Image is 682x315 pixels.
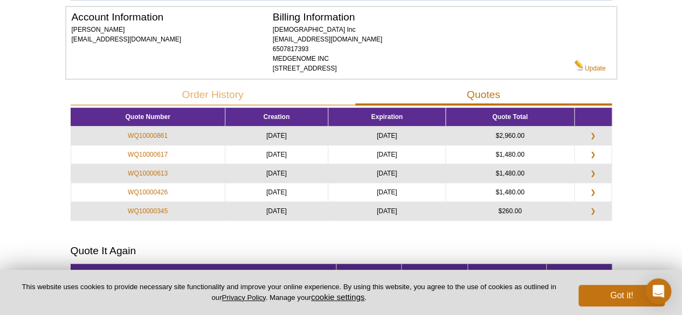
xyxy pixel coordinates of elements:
[584,150,602,159] a: ❯
[328,127,446,145] td: [DATE]
[128,206,168,216] a: WQ10000345
[328,164,446,183] td: [DATE]
[225,183,328,202] td: [DATE]
[311,292,364,302] button: cookie settings
[446,145,574,164] td: $1,480.00
[584,187,602,197] a: ❯
[328,145,446,164] td: [DATE]
[225,127,328,145] td: [DATE]
[584,206,602,216] a: ❯
[584,169,602,178] a: ❯
[225,202,328,221] td: [DATE]
[574,60,605,73] a: Update
[446,202,574,221] td: $260.00
[401,264,467,283] th: Cat No.
[645,278,671,304] div: Open Intercom Messenger
[328,183,446,202] td: [DATE]
[336,264,402,283] th: Format
[71,246,612,256] h2: Quote It Again
[446,127,574,145] td: $2,960.00
[128,169,168,178] a: WQ10000613
[584,131,602,141] a: ❯
[71,85,355,106] button: Order History
[328,202,446,221] td: [DATE]
[72,12,273,22] h2: Account Information
[446,164,574,183] td: $1,480.00
[273,26,382,72] span: [DEMOGRAPHIC_DATA] Inc [EMAIL_ADDRESS][DOMAIN_NAME] 6507817393 MEDGENOME INC [STREET_ADDRESS]
[355,85,612,106] button: Quotes
[17,282,561,303] p: This website uses cookies to provide necessary site functionality and improve your online experie...
[273,12,575,22] h2: Billing Information
[222,293,265,302] a: Privacy Policy
[128,131,168,141] a: WQ10000861
[128,187,168,197] a: WQ10000426
[578,285,665,306] button: Got it!
[225,108,328,127] th: Creation
[128,150,168,159] a: WQ10000617
[574,60,584,71] img: Edit
[71,264,336,283] th: Name
[72,26,181,43] span: [PERSON_NAME] [EMAIL_ADDRESS][DOMAIN_NAME]
[446,108,574,127] th: Quote Total
[71,108,225,127] th: Quote Number
[328,108,446,127] th: Expiration
[225,145,328,164] td: [DATE]
[446,183,574,202] td: $1,480.00
[467,264,546,283] th: Price
[225,164,328,183] td: [DATE]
